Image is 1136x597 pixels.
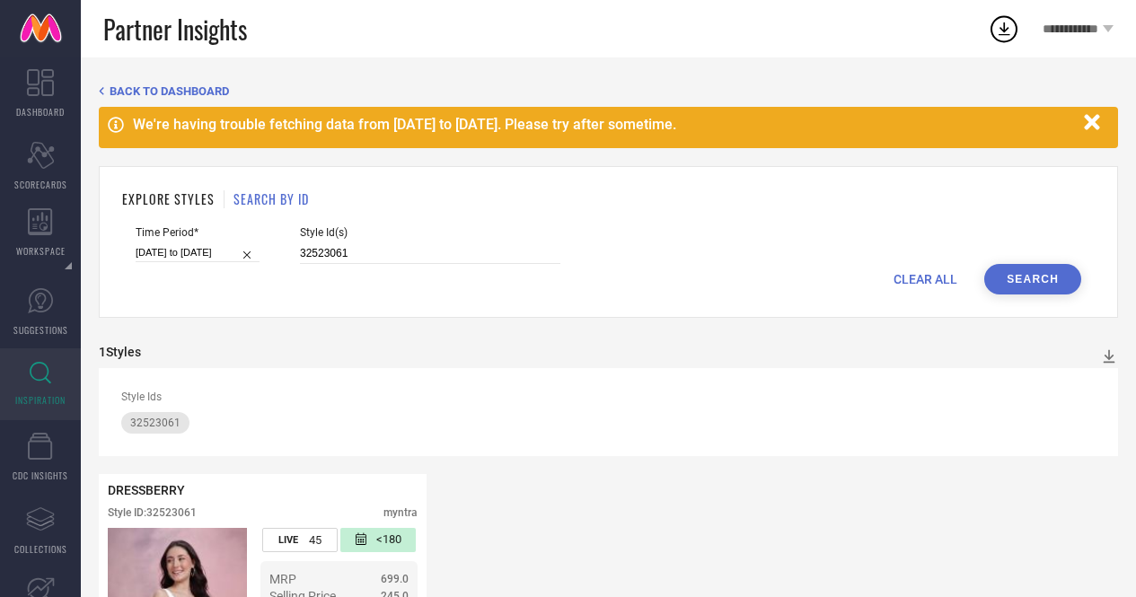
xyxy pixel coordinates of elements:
[133,116,1075,133] div: We're having trouble fetching data from [DATE] to [DATE]. Please try after sometime.
[103,11,247,48] span: Partner Insights
[984,264,1081,294] button: Search
[108,506,197,519] div: Style ID: 32523061
[988,13,1020,45] div: Open download list
[14,178,67,191] span: SCORECARDS
[13,323,68,337] span: SUGGESTIONS
[16,244,66,258] span: WORKSPACE
[15,393,66,407] span: INSPIRATION
[110,84,229,98] span: BACK TO DASHBOARD
[233,189,309,208] h1: SEARCH BY ID
[136,226,260,239] span: Time Period*
[121,391,1096,403] div: Style Ids
[108,483,185,497] span: DRESSBERRY
[278,534,298,546] span: LIVE
[381,573,409,585] span: 699.0
[122,189,215,208] h1: EXPLORE STYLES
[14,542,67,556] span: COLLECTIONS
[262,528,338,552] div: Number of days the style has been live on the platform
[309,533,321,547] span: 45
[16,105,65,119] span: DASHBOARD
[13,469,68,482] span: CDC INSIGHTS
[894,272,957,286] span: CLEAR ALL
[130,417,181,429] span: 32523061
[99,345,141,359] div: 1 Styles
[376,532,401,548] span: <180
[269,572,296,586] span: MRP
[383,506,418,519] div: myntra
[136,243,260,262] input: Select time period
[300,243,560,264] input: Enter comma separated style ids e.g. 12345, 67890
[99,84,1118,98] div: Back TO Dashboard
[340,528,416,552] div: Number of days since the style was first listed on the platform
[300,226,560,239] span: Style Id(s)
